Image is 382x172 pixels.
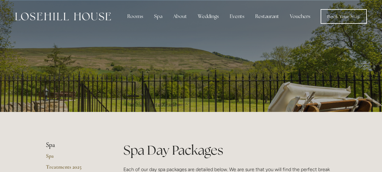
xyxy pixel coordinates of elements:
div: About [168,10,192,23]
img: Losehill House [15,13,111,20]
li: Spa [46,141,104,149]
div: Spa [149,10,167,23]
div: Rooms [122,10,148,23]
a: Spa [46,152,104,163]
div: Events [225,10,249,23]
div: Restaurant [250,10,284,23]
div: Weddings [193,10,224,23]
a: Book Your Stay [321,9,367,24]
a: Vouchers [285,10,315,23]
h1: Spa Day Packages [123,141,336,159]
